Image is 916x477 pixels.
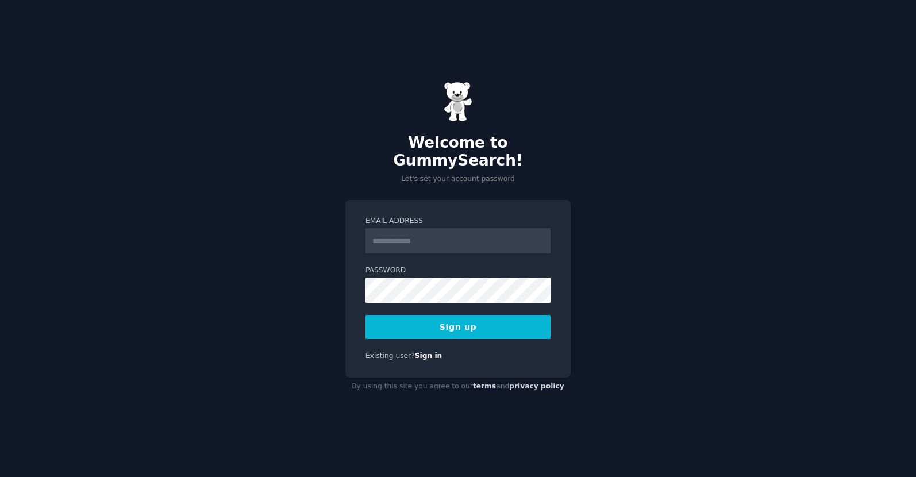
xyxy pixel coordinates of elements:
span: Existing user? [365,352,415,360]
a: privacy policy [509,382,564,390]
div: By using this site you agree to our and [345,378,571,396]
p: Let's set your account password [345,174,571,184]
img: Gummy Bear [444,82,472,122]
a: Sign in [415,352,442,360]
label: Email Address [365,216,551,226]
h2: Welcome to GummySearch! [345,134,571,170]
button: Sign up [365,315,551,339]
a: terms [473,382,496,390]
label: Password [365,266,551,276]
